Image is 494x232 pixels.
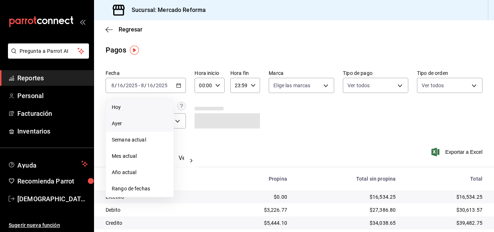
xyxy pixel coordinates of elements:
[112,185,168,193] span: Rango de fechas
[417,71,482,76] label: Tipo de orden
[225,176,287,182] div: Propina
[348,82,370,89] span: Ver todos
[299,176,396,182] div: Total sin propina
[126,6,206,14] h3: Sucursal: Mercado Reforma
[112,104,168,111] span: Hoy
[17,176,88,186] span: Recomienda Parrot
[230,71,260,76] label: Hora fin
[17,73,88,83] span: Reportes
[106,71,186,76] label: Fecha
[299,206,396,214] div: $27,386.80
[343,71,408,76] label: Tipo de pago
[407,193,482,201] div: $16,534.25
[144,83,146,88] span: /
[225,193,287,201] div: $0.00
[17,160,78,168] span: Ayuda
[119,26,142,33] span: Regresar
[117,83,123,88] input: --
[130,46,139,55] img: Tooltip marker
[80,19,85,25] button: open_drawer_menu
[195,71,224,76] label: Hora inicio
[153,83,156,88] span: /
[156,83,168,88] input: ----
[125,83,138,88] input: ----
[141,83,144,88] input: --
[112,169,168,176] span: Año actual
[106,206,213,214] div: Debito
[147,83,153,88] input: --
[17,126,88,136] span: Inventarios
[112,152,168,160] span: Mes actual
[407,206,482,214] div: $30,613.57
[106,45,126,55] div: Pagos
[17,91,88,101] span: Personal
[225,206,287,214] div: $3,226.77
[123,83,125,88] span: /
[407,176,482,182] div: Total
[407,219,482,227] div: $39,482.75
[273,82,310,89] span: Elige las marcas
[112,136,168,144] span: Semana actual
[433,148,482,156] button: Exportar a Excel
[9,222,88,229] span: Sugerir nueva función
[225,219,287,227] div: $5,444.10
[106,26,142,33] button: Regresar
[269,71,334,76] label: Marca
[106,219,213,227] div: Credito
[422,82,444,89] span: Ver todos
[8,43,89,59] button: Pregunta a Parrot AI
[179,155,206,167] button: Ver pagos
[111,83,115,88] input: --
[17,194,88,204] span: [DEMOGRAPHIC_DATA] De la [PERSON_NAME]
[299,193,396,201] div: $16,534.25
[139,83,140,88] span: -
[112,120,168,127] span: Ayer
[299,219,396,227] div: $34,038.65
[20,47,78,55] span: Pregunta a Parrot AI
[115,83,117,88] span: /
[17,109,88,118] span: Facturación
[5,52,89,60] a: Pregunta a Parrot AI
